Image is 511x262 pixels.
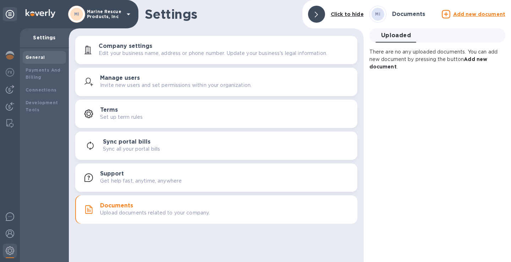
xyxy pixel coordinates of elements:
[99,50,327,57] p: Edit your business name, address or phone number. Update your business's legal information.
[75,100,357,128] button: TermsSet up term rules
[103,139,150,145] h3: Sync portal bills
[75,132,357,160] button: Sync portal billsSync all your portal bills
[100,209,210,217] p: Upload documents related to your company.
[26,100,58,112] b: Development Tools
[100,177,182,185] p: Get help fast, anytime, anywhere
[3,7,17,21] div: Unpin categories
[26,34,63,41] p: Settings
[100,107,118,113] h3: Terms
[99,43,152,50] h3: Company settings
[26,55,45,60] b: General
[100,171,124,177] h3: Support
[75,163,357,192] button: SupportGet help fast, anytime, anywhere
[103,145,160,153] p: Sync all your portal bills
[100,113,143,121] p: Set up term rules
[26,87,56,93] b: Connections
[26,67,61,80] b: Payments And Billing
[331,11,364,17] b: Click to hide
[75,68,357,96] button: Manage usersInvite new users and set permissions within your organization.
[145,7,297,22] h1: Settings
[75,195,357,224] button: DocumentsUpload documents related to your company.
[87,9,122,19] p: Marine Rescue Products, Inc
[75,36,357,64] button: Company settingsEdit your business name, address or phone number. Update your business's legal in...
[6,68,14,77] img: Foreign exchange
[375,11,380,17] b: MI
[392,11,425,18] h3: Documents
[453,11,505,17] u: Add new document
[100,82,252,89] p: Invite new users and set permissions within your organization.
[26,9,55,18] img: Logo
[381,30,411,40] span: Uploaded
[74,11,79,17] b: MI
[369,48,505,71] p: There are no any uploaded documents. You can add new document by pressing the button .
[100,202,133,209] h3: Documents
[100,75,140,82] h3: Manage users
